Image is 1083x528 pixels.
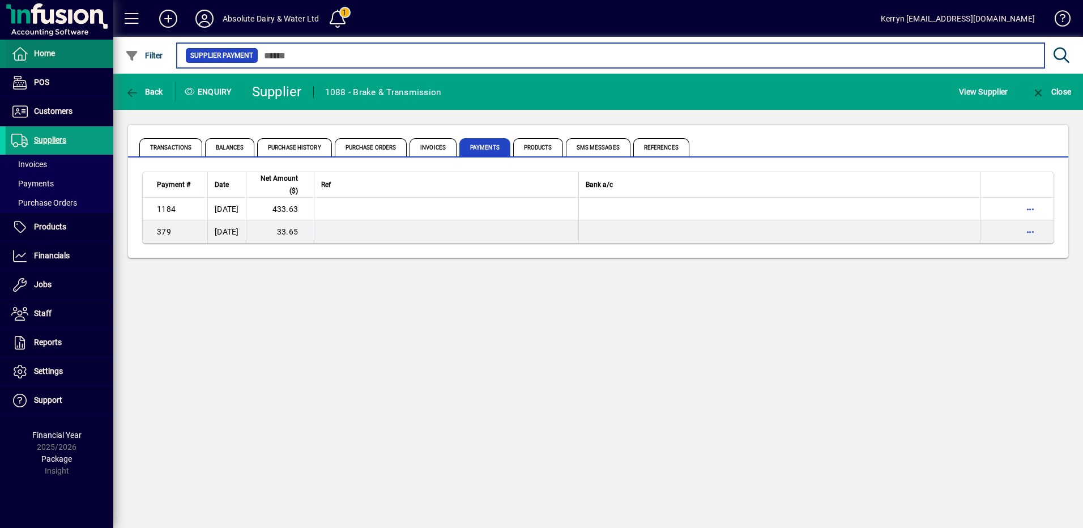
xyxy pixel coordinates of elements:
a: Settings [6,357,113,386]
span: Suppliers [34,135,66,144]
span: Purchase History [257,138,332,156]
td: [DATE] [207,198,246,220]
span: Package [41,454,72,463]
td: 33.65 [246,220,314,243]
span: 379 [157,227,171,236]
a: Home [6,40,113,68]
span: Payments [11,179,54,188]
span: 1184 [157,205,176,214]
span: Products [513,138,563,156]
button: More options [1021,200,1039,218]
a: Staff [6,300,113,328]
span: References [633,138,689,156]
div: Absolute Dairy & Water Ltd [223,10,319,28]
button: Profile [186,8,223,29]
div: Payment # [157,178,201,191]
a: Knowledge Base [1046,2,1069,39]
span: Net Amount ($) [253,172,298,197]
button: Filter [122,45,166,66]
div: Bank a/c [586,178,973,191]
div: Net Amount ($) [253,172,308,197]
span: Transactions [139,138,202,156]
span: Products [34,222,66,231]
span: Settings [34,367,63,376]
span: Payments [459,138,510,156]
span: Ref [321,178,331,191]
a: POS [6,69,113,97]
span: Support [34,395,62,404]
span: Financials [34,251,70,260]
div: Ref [321,178,572,191]
td: 433.63 [246,198,314,220]
a: Reports [6,329,113,357]
span: Back [125,87,163,96]
span: Payment # [157,178,190,191]
a: Payments [6,174,113,193]
span: Customers [34,107,73,116]
span: Balances [205,138,254,156]
a: Financials [6,242,113,270]
app-page-header-button: Close enquiry [1020,82,1083,102]
span: Filter [125,51,163,60]
span: SMS Messages [566,138,630,156]
span: Reports [34,338,62,347]
a: Customers [6,97,113,126]
a: Support [6,386,113,415]
a: Products [6,213,113,241]
span: Date [215,178,229,191]
span: Invoices [410,138,457,156]
div: Enquiry [176,83,244,101]
span: Invoices [11,160,47,169]
span: Home [34,49,55,58]
div: Kerryn [EMAIL_ADDRESS][DOMAIN_NAME] [881,10,1035,28]
button: More options [1021,223,1039,241]
span: View Supplier [959,83,1008,101]
span: Purchase Orders [335,138,407,156]
span: Bank a/c [586,178,613,191]
span: Jobs [34,280,52,289]
button: Close [1029,82,1074,102]
span: Staff [34,309,52,318]
span: Purchase Orders [11,198,77,207]
button: View Supplier [956,82,1010,102]
span: Financial Year [32,431,82,440]
span: Close [1031,87,1071,96]
a: Purchase Orders [6,193,113,212]
app-page-header-button: Back [113,82,176,102]
div: Supplier [252,83,302,101]
div: Date [215,178,239,191]
span: Supplier Payment [190,50,253,61]
a: Jobs [6,271,113,299]
button: Add [150,8,186,29]
button: Back [122,82,166,102]
td: [DATE] [207,220,246,243]
div: 1088 - Brake & Transmission [325,83,442,101]
a: Invoices [6,155,113,174]
span: POS [34,78,49,87]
